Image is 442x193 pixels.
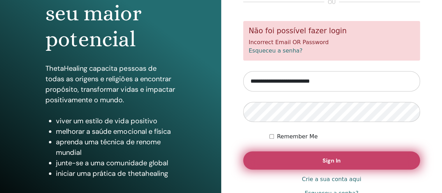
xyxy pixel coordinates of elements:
h5: Não foi possível fazer login [249,27,415,35]
li: iniciar uma prática de thetahealing [56,168,175,179]
li: melhorar a saúde emocional e física [56,126,175,137]
label: Remember Me [277,132,318,141]
span: Sign In [323,157,341,164]
button: Sign In [243,151,420,170]
li: aprenda uma técnica de renome mundial [56,137,175,158]
li: viver um estilo de vida positivo [56,116,175,126]
p: ThetaHealing capacita pessoas de todas as origens e religiões a encontrar propósito, transformar ... [45,63,175,105]
a: Esqueceu a senha? [249,47,303,54]
div: Keep me authenticated indefinitely or until I manually logout [269,132,420,141]
a: Crie a sua conta aqui [302,175,361,184]
div: Incorrect Email OR Password [243,21,420,61]
li: junte-se a uma comunidade global [56,158,175,168]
